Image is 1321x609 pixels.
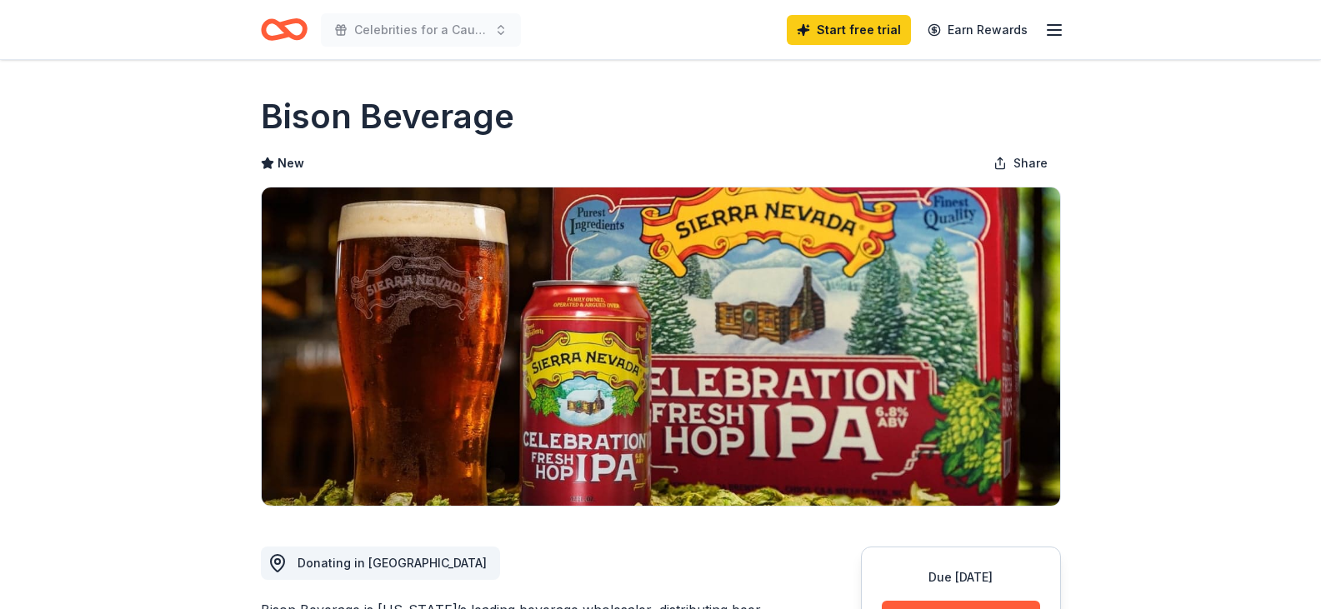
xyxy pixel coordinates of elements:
span: Celebrities for a Cause Back the Blue [354,20,488,40]
div: Due [DATE] [882,567,1040,587]
button: Celebrities for a Cause Back the Blue [321,13,521,47]
span: Share [1013,153,1048,173]
button: Share [980,147,1061,180]
h1: Bison Beverage [261,93,514,140]
a: Earn Rewards [918,15,1038,45]
a: Home [261,10,308,49]
img: Image for Bison Beverage [262,187,1060,506]
span: Donating in [GEOGRAPHIC_DATA] [298,556,487,570]
span: New [278,153,304,173]
a: Start free trial [787,15,911,45]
